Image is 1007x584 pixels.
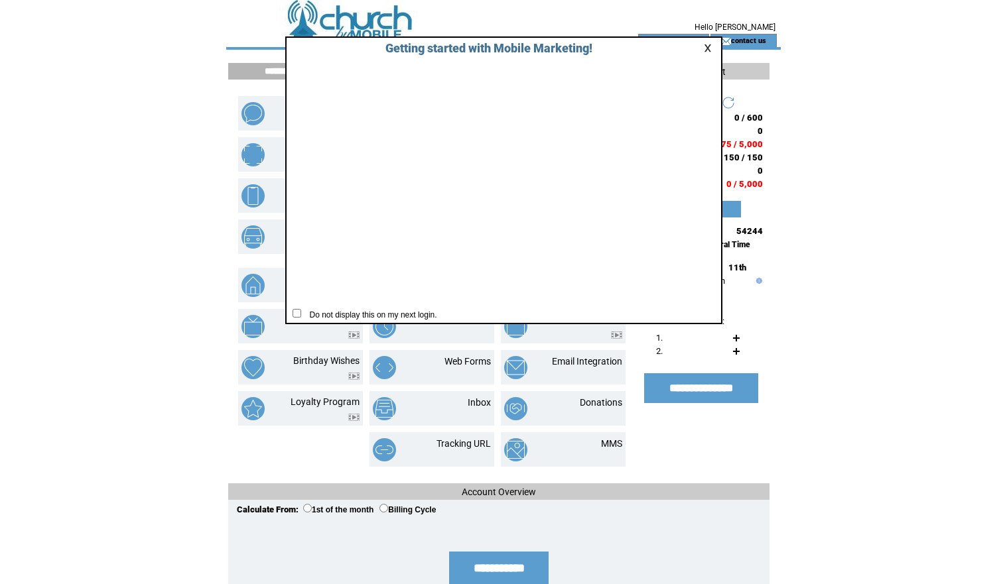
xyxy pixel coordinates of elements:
a: Tracking URL [436,438,491,449]
img: account_icon.gif [659,36,669,46]
span: 0 / 600 [734,113,763,123]
img: scheduled-tasks.png [373,315,396,338]
span: 0 / 5,000 [726,179,763,189]
img: property-listing.png [241,274,265,297]
span: 1. [656,333,663,343]
img: donations.png [504,397,527,420]
span: 1,975 / 5,000 [708,139,763,149]
span: 11th [728,263,746,272]
img: web-forms.png [373,356,396,379]
a: Inbox [468,397,491,408]
label: 1st of the month [303,505,373,514]
img: video.png [348,331,360,339]
img: vehicle-listing.png [241,225,265,249]
span: Do not display this on my next login. [303,310,437,320]
input: 1st of the month [303,504,312,512]
a: Web Forms [444,356,491,367]
img: inbox.png [373,397,396,420]
img: birthday-wishes.png [241,356,265,379]
img: help.gif [753,278,762,284]
img: video.png [348,373,360,380]
span: 0 [758,126,763,136]
span: Hello [PERSON_NAME] [695,23,775,32]
span: Central Time [703,240,750,249]
img: mobile-coupons.png [241,143,265,166]
span: Account Overview [462,487,536,497]
span: Getting started with Mobile Marketing! [372,41,592,55]
a: MMS [601,438,622,449]
img: contact_us_icon.gif [721,36,731,46]
span: 0 [758,166,763,176]
img: text-blast.png [241,102,265,125]
img: email-integration.png [504,356,527,379]
a: contact us [731,36,766,44]
input: Billing Cycle [379,504,388,512]
img: loyalty-program.png [241,397,265,420]
label: Billing Cycle [379,505,436,514]
img: video.png [611,331,622,339]
span: 150 / 150 [724,152,763,162]
a: Birthday Wishes [293,355,360,366]
img: mobile-websites.png [241,184,265,207]
a: Email Integration [552,356,622,367]
span: 54244 [736,226,763,236]
img: text-to-screen.png [241,315,265,338]
img: text-to-win.png [504,315,527,338]
a: Donations [580,397,622,408]
a: Loyalty Program [291,396,360,407]
span: Calculate From: [237,504,299,514]
span: 2. [656,346,663,356]
img: tracking-url.png [373,438,396,461]
img: mms.png [504,438,527,461]
img: video.png [348,414,360,421]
